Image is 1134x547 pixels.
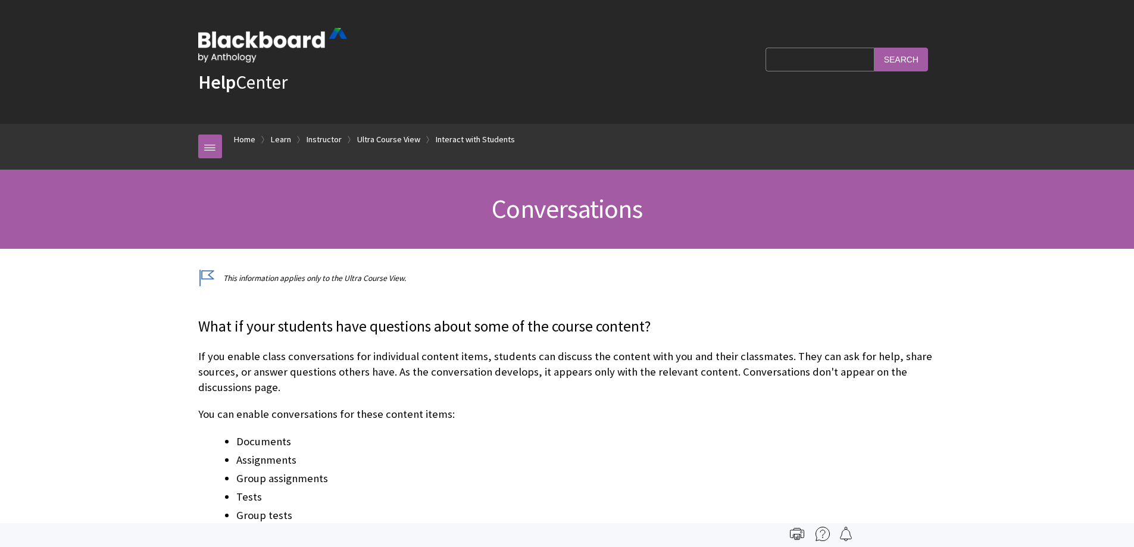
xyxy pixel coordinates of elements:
a: Instructor [307,132,342,147]
a: Learn [271,132,291,147]
li: Group assignments [236,470,936,487]
p: You can enable conversations for these content items: [198,407,936,422]
input: Search [874,48,928,71]
li: Assignments [236,452,936,468]
li: Group tests [236,507,936,524]
a: Ultra Course View [357,132,420,147]
img: Print [790,527,804,541]
img: Blackboard by Anthology [198,28,347,62]
p: What if your students have questions about some of the course content? [198,316,936,337]
span: Conversations [492,192,642,225]
strong: Help [198,70,236,94]
p: If you enable class conversations for individual content items, students can discuss the content ... [198,349,936,396]
a: HelpCenter [198,70,288,94]
p: This information applies only to the Ultra Course View. [198,273,936,284]
a: Home [234,132,255,147]
img: More help [816,527,830,541]
img: Follow this page [839,527,853,541]
li: Documents [236,433,936,450]
a: Interact with Students [436,132,515,147]
li: Tests [236,489,936,505]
